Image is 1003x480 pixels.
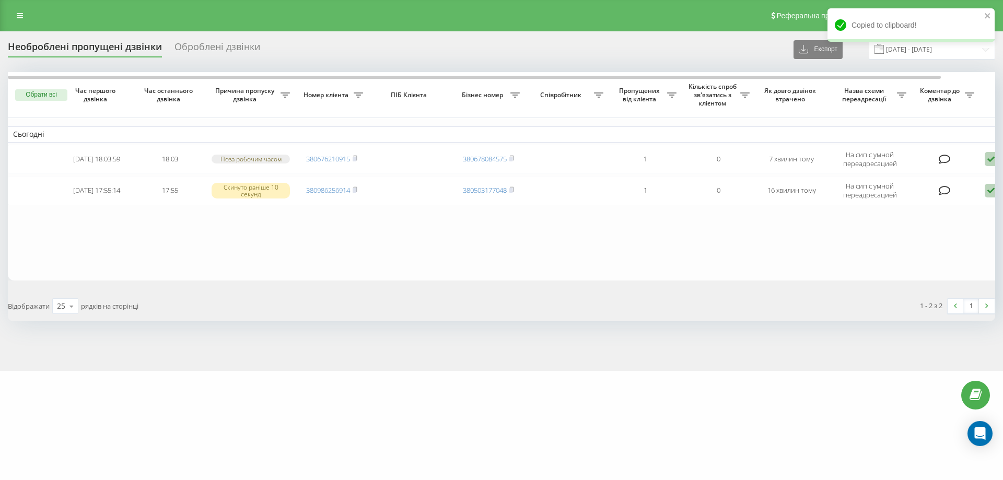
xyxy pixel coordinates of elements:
span: Відображати [8,301,50,311]
span: Пропущених від клієнта [614,87,667,103]
span: Співробітник [530,91,594,99]
span: Час останнього дзвінка [142,87,198,103]
td: 17:55 [133,176,206,205]
td: На сип с умной переадресацией [828,176,912,205]
div: Copied to clipboard! [827,8,995,42]
td: [DATE] 18:03:59 [60,145,133,174]
a: 380986256914 [306,185,350,195]
button: Експорт [794,40,843,59]
span: Реферальна програма [777,11,854,20]
span: Коментар до дзвінка [917,87,965,103]
td: 7 хвилин тому [755,145,828,174]
div: Open Intercom Messenger [967,421,993,446]
div: Оброблені дзвінки [174,41,260,57]
div: 1 - 2 з 2 [920,300,942,311]
div: Поза робочим часом [212,155,290,163]
span: Бізнес номер [457,91,510,99]
a: 1 [963,299,979,313]
span: Як довго дзвінок втрачено [763,87,820,103]
span: Причина пропуску дзвінка [212,87,281,103]
td: 1 [609,176,682,205]
button: close [984,11,992,21]
a: 380676210915 [306,154,350,163]
td: На сип с умной переадресацией [828,145,912,174]
td: 18:03 [133,145,206,174]
span: рядків на сторінці [81,301,138,311]
span: Час першого дзвінка [68,87,125,103]
button: Обрати всі [15,89,67,101]
div: 25 [57,301,65,311]
td: 16 хвилин тому [755,176,828,205]
td: [DATE] 17:55:14 [60,176,133,205]
a: 380503177048 [463,185,507,195]
td: 0 [682,176,755,205]
td: 1 [609,145,682,174]
a: 380678084575 [463,154,507,163]
span: Назва схеми переадресації [833,87,897,103]
span: ПІБ Клієнта [377,91,443,99]
span: Кількість спроб зв'язатись з клієнтом [687,83,740,107]
span: Номер клієнта [300,91,354,99]
div: Скинуто раніше 10 секунд [212,183,290,198]
td: 0 [682,145,755,174]
div: Необроблені пропущені дзвінки [8,41,162,57]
